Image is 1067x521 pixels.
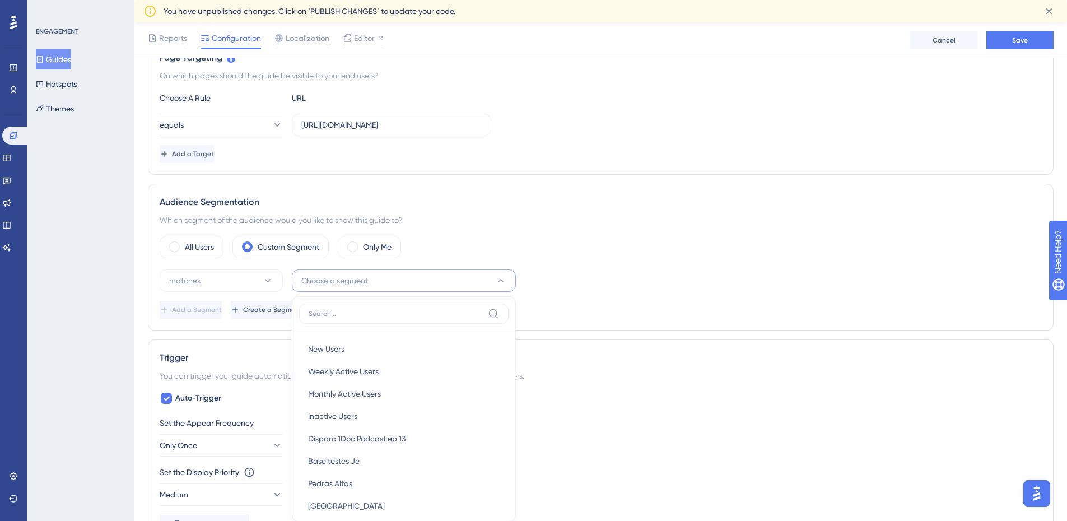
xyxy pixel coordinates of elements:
[175,392,221,405] span: Auto-Trigger
[308,342,344,356] span: New Users
[243,305,302,314] span: Create a Segment
[309,309,483,318] input: Search...
[212,31,261,45] span: Configuration
[160,213,1042,227] div: Which segment of the audience would you like to show this guide to?
[160,351,1042,365] div: Trigger
[160,269,283,292] button: matches
[185,240,214,254] label: All Users
[286,31,329,45] span: Localization
[299,338,509,360] button: New Users
[308,365,379,378] span: Weekly Active Users
[299,450,509,472] button: Base testes Je
[172,150,214,159] span: Add a Target
[308,499,385,513] span: [GEOGRAPHIC_DATA]
[299,405,509,427] button: Inactive Users
[160,439,197,452] span: Only Once
[301,119,482,131] input: yourwebsite.com/path
[258,240,319,254] label: Custom Segment
[160,196,1042,209] div: Audience Segmentation
[172,305,222,314] span: Add a Segment
[169,274,201,287] span: matches
[160,488,188,501] span: Medium
[160,483,283,506] button: Medium
[160,69,1042,82] div: On which pages should the guide be visible to your end users?
[354,31,375,45] span: Editor
[160,434,283,457] button: Only Once
[308,432,406,445] span: Disparo 1Doc Podcast ep 13
[231,301,302,319] button: Create a Segment
[299,383,509,405] button: Monthly Active Users
[26,3,70,16] span: Need Help?
[986,31,1054,49] button: Save
[160,369,1042,383] div: You can trigger your guide automatically when the target URL is visited, and/or use the custom tr...
[308,454,360,468] span: Base testes Je
[299,495,509,517] button: [GEOGRAPHIC_DATA]
[36,99,74,119] button: Themes
[36,74,77,94] button: Hotspots
[292,269,516,292] button: Choose a segment
[160,118,184,132] span: equals
[299,472,509,495] button: Pedras Altas
[301,274,368,287] span: Choose a segment
[160,91,283,105] div: Choose A Rule
[36,27,78,36] div: ENGAGEMENT
[363,240,392,254] label: Only Me
[308,477,352,490] span: Pedras Altas
[160,145,214,163] button: Add a Target
[159,31,187,45] span: Reports
[308,410,357,423] span: Inactive Users
[1020,477,1054,510] iframe: UserGuiding AI Assistant Launcher
[160,416,1042,430] div: Set the Appear Frequency
[160,114,283,136] button: equals
[308,387,381,401] span: Monthly Active Users
[36,49,71,69] button: Guides
[160,466,239,479] div: Set the Display Priority
[910,31,977,49] button: Cancel
[299,360,509,383] button: Weekly Active Users
[292,91,415,105] div: URL
[160,301,222,319] button: Add a Segment
[164,4,455,18] span: You have unpublished changes. Click on ‘PUBLISH CHANGES’ to update your code.
[1012,36,1028,45] span: Save
[933,36,956,45] span: Cancel
[299,427,509,450] button: Disparo 1Doc Podcast ep 13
